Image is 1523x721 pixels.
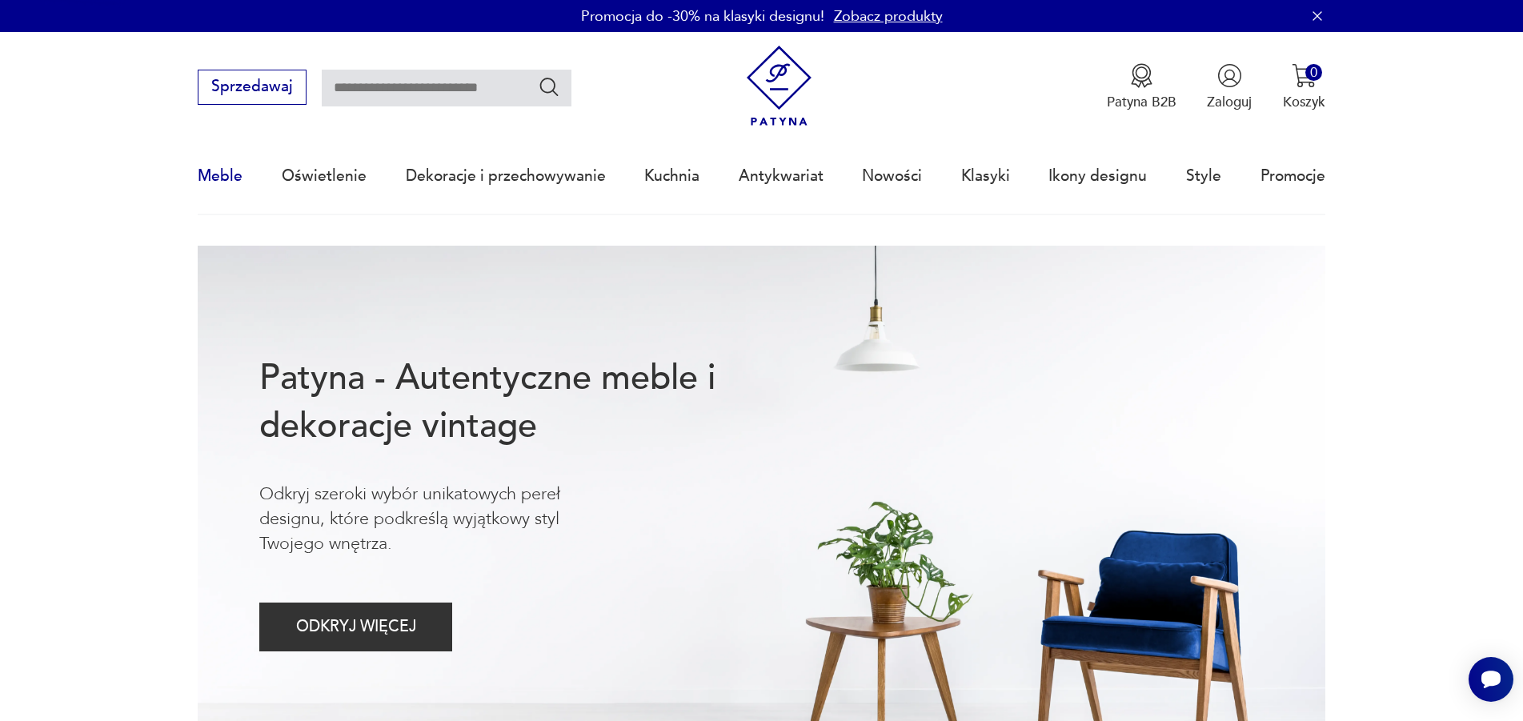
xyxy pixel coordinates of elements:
button: Sprzedawaj [198,70,306,105]
a: Ikony designu [1048,139,1147,213]
a: Oświetlenie [282,139,367,213]
p: Koszyk [1283,93,1325,111]
p: Promocja do -30% na klasyki designu! [581,6,824,26]
div: 0 [1305,64,1322,81]
img: Ikona koszyka [1292,63,1317,88]
button: Szukaj [538,75,561,98]
a: Kuchnia [644,139,699,213]
img: Patyna - sklep z meblami i dekoracjami vintage [739,46,820,126]
a: Dekoracje i przechowywanie [406,139,606,213]
a: Ikona medaluPatyna B2B [1107,63,1176,111]
a: Zobacz produkty [834,6,943,26]
a: Klasyki [961,139,1010,213]
button: ODKRYJ WIĘCEJ [259,603,452,651]
a: Meble [198,139,242,213]
a: Nowości [862,139,922,213]
p: Patyna B2B [1107,93,1176,111]
a: Style [1186,139,1221,213]
p: Zaloguj [1207,93,1252,111]
h1: Patyna - Autentyczne meble i dekoracje vintage [259,354,778,451]
button: 0Koszyk [1283,63,1325,111]
img: Ikona medalu [1129,63,1154,88]
a: Sprzedawaj [198,82,306,94]
button: Patyna B2B [1107,63,1176,111]
iframe: Smartsupp widget button [1469,657,1513,702]
button: Zaloguj [1207,63,1252,111]
a: Antykwariat [739,139,824,213]
p: Odkryj szeroki wybór unikatowych pereł designu, które podkreślą wyjątkowy styl Twojego wnętrza. [259,482,624,557]
img: Ikonka użytkownika [1217,63,1242,88]
a: Promocje [1260,139,1325,213]
a: ODKRYJ WIĘCEJ [259,622,452,635]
